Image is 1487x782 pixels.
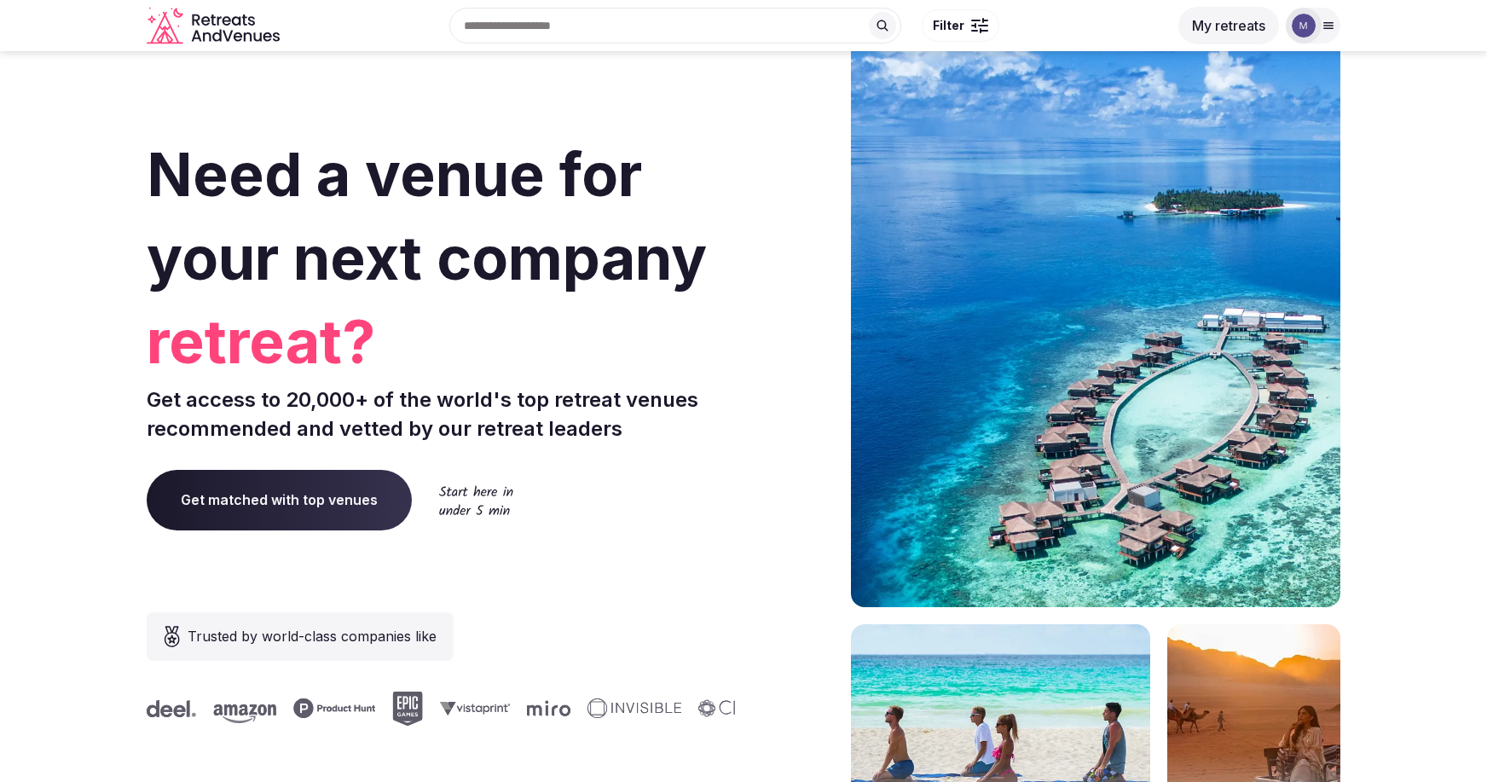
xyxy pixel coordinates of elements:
span: retreat? [147,300,737,384]
a: Get matched with top venues [147,470,412,530]
img: Start here in under 5 min [439,485,513,515]
svg: Epic Games company logo [389,692,419,726]
button: Filter [922,9,999,42]
button: My retreats [1178,7,1279,44]
span: Trusted by world-class companies like [188,626,437,646]
a: My retreats [1178,17,1279,34]
img: mia [1292,14,1316,38]
a: Visit the homepage [147,7,283,45]
p: Get access to 20,000+ of the world's top retreat venues recommended and vetted by our retreat lea... [147,385,737,443]
svg: Deel company logo [143,700,193,717]
svg: Retreats and Venues company logo [147,7,283,45]
svg: Vistaprint company logo [437,701,506,715]
svg: Miro company logo [524,700,567,716]
span: Need a venue for your next company [147,138,707,294]
span: Filter [933,17,964,34]
svg: Invisible company logo [584,698,678,719]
